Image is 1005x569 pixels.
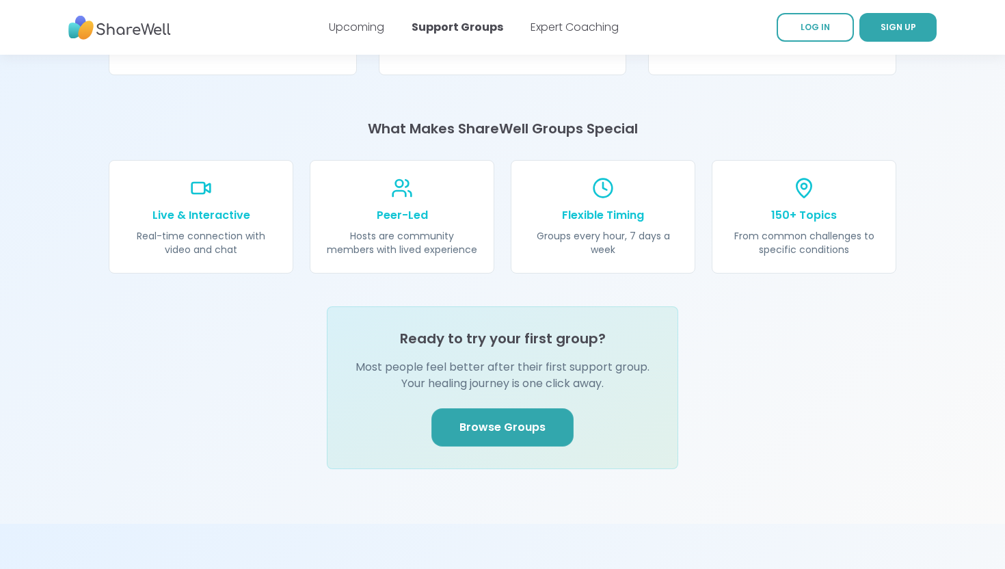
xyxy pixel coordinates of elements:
[412,19,503,35] a: Support Groups
[528,207,678,224] p: Flexible Timing
[109,119,896,138] h4: What Makes ShareWell Groups Special
[531,19,619,35] a: Expert Coaching
[729,207,879,224] p: 150+ Topics
[329,19,384,35] a: Upcoming
[68,9,171,47] img: ShareWell Nav Logo
[349,359,656,392] p: Most people feel better after their first support group. Your healing journey is one click away.
[729,229,879,256] p: From common challenges to specific conditions
[400,329,606,348] h4: Ready to try your first group?
[327,229,477,256] p: Hosts are community members with lived experience
[528,229,678,256] p: Groups every hour, 7 days a week
[859,13,937,42] a: SIGN UP
[126,229,276,256] p: Real-time connection with video and chat
[459,419,546,436] span: Browse Groups
[327,207,477,224] p: Peer-Led
[801,21,830,33] span: LOG IN
[126,207,276,224] p: Live & Interactive
[881,21,916,33] span: SIGN UP
[431,408,574,447] a: Browse Groups
[777,13,854,42] a: LOG IN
